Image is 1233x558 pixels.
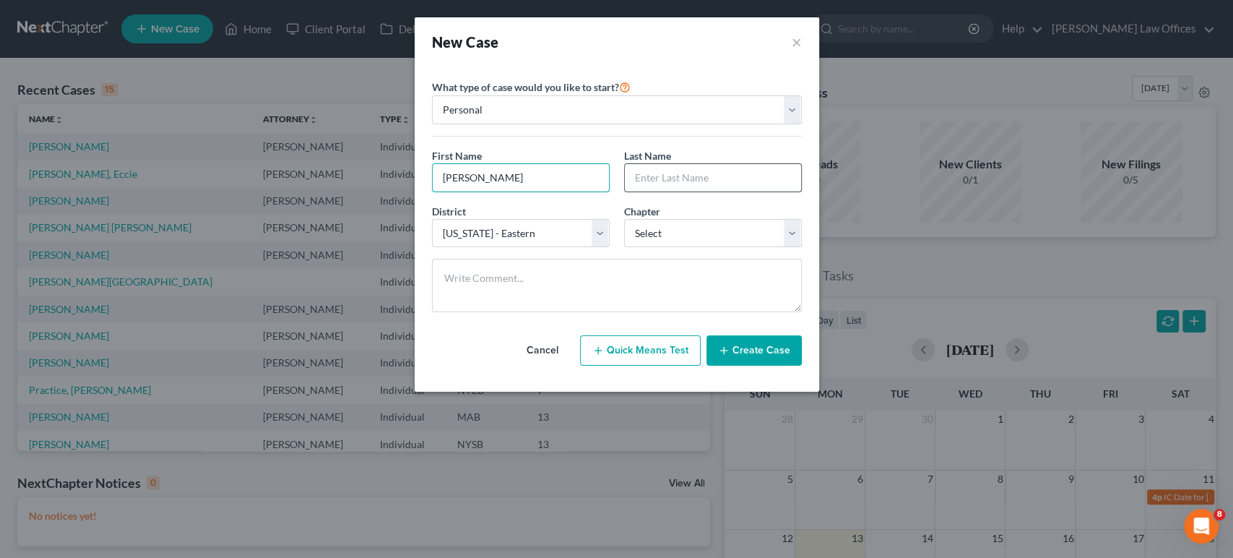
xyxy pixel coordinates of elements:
[432,33,499,51] strong: New Case
[624,150,671,162] span: Last Name
[580,335,701,366] button: Quick Means Test
[432,150,482,162] span: First Name
[625,164,801,192] input: Enter Last Name
[706,335,802,366] button: Create Case
[792,32,802,52] button: ×
[432,78,631,95] label: What type of case would you like to start?
[624,205,660,218] span: Chapter
[511,336,574,365] button: Cancel
[1184,509,1219,544] iframe: Intercom live chat
[1213,509,1225,520] span: 8
[432,205,466,218] span: District
[433,164,609,192] input: Enter First Name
